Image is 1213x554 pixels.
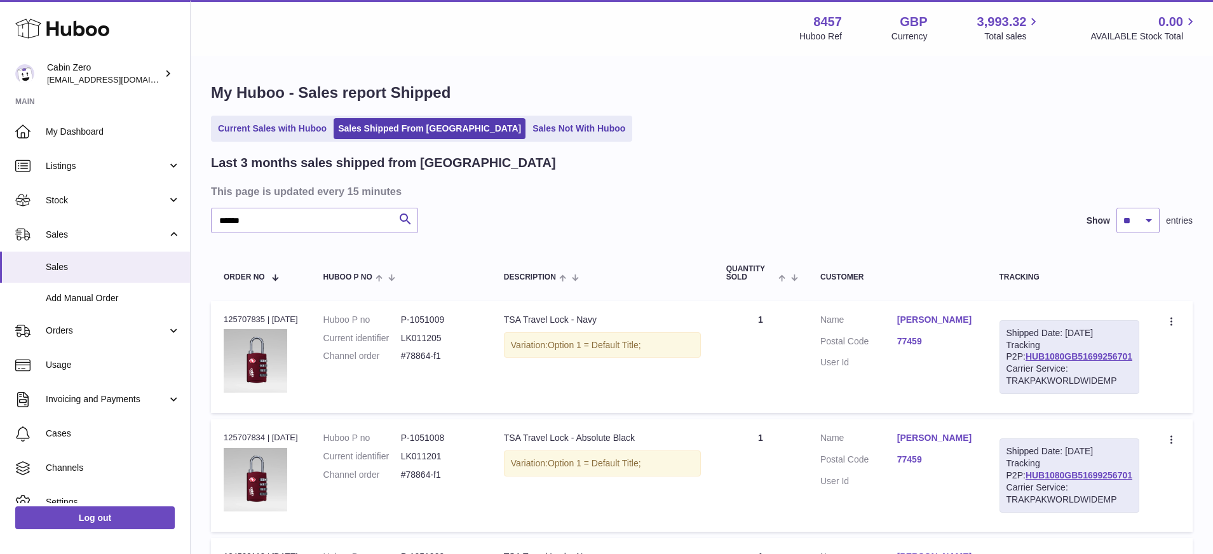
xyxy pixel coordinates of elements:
[504,314,701,326] div: TSA Travel Lock - Navy
[323,469,401,481] dt: Channel order
[46,359,180,371] span: Usage
[548,458,641,468] span: Option 1 = Default Title;
[15,506,175,529] a: Log out
[323,432,401,444] dt: Huboo P no
[504,273,556,281] span: Description
[46,393,167,405] span: Invoicing and Payments
[15,64,34,83] img: huboo@cabinzero.com
[1090,30,1198,43] span: AVAILABLE Stock Total
[897,432,974,444] a: [PERSON_NAME]
[46,229,167,241] span: Sales
[46,496,180,508] span: Settings
[820,454,897,469] dt: Postal Code
[891,30,928,43] div: Currency
[1000,438,1139,512] div: Tracking P2P:
[46,325,167,337] span: Orders
[504,332,701,358] div: Variation:
[46,261,180,273] span: Sales
[46,194,167,206] span: Stock
[1006,327,1132,339] div: Shipped Date: [DATE]
[528,118,630,139] a: Sales Not With Huboo
[820,356,897,368] dt: User Id
[977,13,1027,30] span: 3,993.32
[900,13,927,30] strong: GBP
[46,462,180,474] span: Channels
[897,335,974,348] a: 77459
[726,265,775,281] span: Quantity Sold
[224,314,298,325] div: 125707835 | [DATE]
[323,314,401,326] dt: Huboo P no
[820,273,974,281] div: Customer
[211,184,1189,198] h3: This page is updated every 15 minutes
[323,273,372,281] span: Huboo P no
[504,432,701,444] div: TSA Travel Lock - Absolute Black
[401,450,478,463] dd: LK011201
[548,340,641,350] span: Option 1 = Default Title;
[401,432,478,444] dd: P-1051008
[897,314,974,326] a: [PERSON_NAME]
[46,126,180,138] span: My Dashboard
[714,419,808,531] td: 1
[401,314,478,326] dd: P-1051009
[46,160,167,172] span: Listings
[401,332,478,344] dd: LK011205
[820,432,897,447] dt: Name
[1026,470,1132,480] a: HUB1080GB51699256701
[1166,215,1193,227] span: entries
[334,118,525,139] a: Sales Shipped From [GEOGRAPHIC_DATA]
[1000,273,1139,281] div: Tracking
[820,475,897,487] dt: User Id
[211,154,556,172] h2: Last 3 months sales shipped from [GEOGRAPHIC_DATA]
[323,350,401,362] dt: Channel order
[1026,351,1132,361] a: HUB1080GB51699256701
[323,332,401,344] dt: Current identifier
[47,74,187,84] span: [EMAIL_ADDRESS][DOMAIN_NAME]
[820,335,897,351] dt: Postal Code
[897,454,974,466] a: 77459
[984,30,1041,43] span: Total sales
[504,450,701,476] div: Variation:
[1087,215,1110,227] label: Show
[224,448,287,511] img: MIAMI_MAGENTA0001_af0a3af2-a3f2-4e80-a042-b093e925c0ee.webp
[977,13,1041,43] a: 3,993.32 Total sales
[47,62,161,86] div: Cabin Zero
[213,118,331,139] a: Current Sales with Huboo
[224,432,298,443] div: 125707834 | [DATE]
[820,314,897,329] dt: Name
[224,329,287,393] img: MIAMI_MAGENTA0001_2b5a4f18-ed4a-44d0-b5e7-85500d894d6d.webp
[401,350,478,362] dd: #78864-f1
[323,450,401,463] dt: Current identifier
[401,469,478,481] dd: #78864-f1
[211,83,1193,103] h1: My Huboo - Sales report Shipped
[1006,482,1132,506] div: Carrier Service: TRAKPAKWORLDWIDEMP
[46,292,180,304] span: Add Manual Order
[224,273,265,281] span: Order No
[714,301,808,413] td: 1
[1006,445,1132,457] div: Shipped Date: [DATE]
[799,30,842,43] div: Huboo Ref
[813,13,842,30] strong: 8457
[1006,363,1132,387] div: Carrier Service: TRAKPAKWORLDWIDEMP
[1090,13,1198,43] a: 0.00 AVAILABLE Stock Total
[46,428,180,440] span: Cases
[1158,13,1183,30] span: 0.00
[1000,320,1139,394] div: Tracking P2P:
